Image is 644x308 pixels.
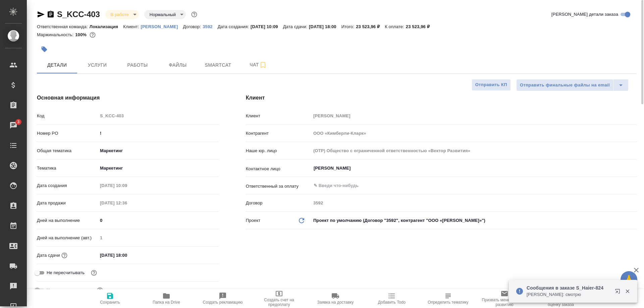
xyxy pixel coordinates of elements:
[475,81,507,89] span: Отправить КП
[41,61,73,69] span: Детали
[148,12,178,17] button: Нормальный
[307,289,364,308] button: Заявка на доставку
[378,300,406,305] span: Добавить Todo
[251,289,307,308] button: Создать счет на предоплату
[472,79,511,91] button: Отправить КП
[37,147,98,154] p: Общая тематика
[90,24,123,29] p: Локализация
[633,168,634,169] button: Open
[251,24,283,29] p: [DATE] 10:09
[138,289,195,308] button: Папка на Drive
[96,286,104,295] button: Выбери, если сб и вс нужно считать рабочими днями для выполнения заказа.
[98,198,156,208] input: Пустое поле
[190,10,199,19] button: Доп статусы указывают на важность/срочность заказа
[105,10,139,19] div: В работе
[246,94,637,102] h4: Клиент
[311,215,637,226] div: Проект по умолчанию (Договор "3592", контрагент "ООО «[PERSON_NAME]»")
[90,268,98,277] button: Включи, если не хочешь, чтобы указанная дата сдачи изменилась после переставления заказа в 'Подтв...
[633,185,634,186] button: Open
[202,61,234,69] span: Smartcat
[516,79,629,91] div: split button
[98,145,219,157] div: Маркетинг
[309,24,341,29] p: [DATE] 18:00
[203,23,217,29] a: 3592
[621,271,637,288] button: 🙏
[98,233,219,243] input: Пустое поле
[37,130,98,137] p: Номер PO
[246,130,311,137] p: Контрагент
[37,42,52,57] button: Добавить тэг
[141,24,183,29] p: [PERSON_NAME]
[313,182,612,190] input: ✎ Введи что-нибудь
[123,24,141,29] p: Клиент:
[520,81,610,89] span: Отправить финальные файлы на email
[47,287,91,294] span: Учитывать выходные
[37,235,98,241] p: Дней на выполнение (авт.)
[37,94,219,102] h4: Основная информация
[37,200,98,206] p: Дата продажи
[246,200,311,206] p: Договор
[476,289,533,308] button: Призвать менеджера по развитию
[98,111,219,121] input: Пустое поле
[98,128,219,138] input: ✎ Введи что-нибудь
[356,24,385,29] p: 23 523,96 ₽
[385,24,406,29] p: К оплате:
[527,285,610,291] p: Сообщения в заказе S_Haier-824
[218,24,251,29] p: Дата создания:
[621,288,634,294] button: Закрыть
[317,300,354,305] span: Заявка на доставку
[37,113,98,119] p: Код
[623,272,635,287] span: 🙏
[259,61,267,69] svg: Подписаться
[311,198,637,208] input: Пустое поле
[516,79,613,91] button: Отправить финальные файлы на email
[141,23,183,29] a: [PERSON_NAME]
[611,285,627,301] button: Открыть в новой вкладке
[420,289,476,308] button: Определить тематику
[98,163,219,174] div: Маркетинг
[13,119,23,125] span: 3
[98,250,156,260] input: ✎ Введи что-нибудь
[195,289,251,308] button: Создать рекламацию
[311,111,637,121] input: Пустое поле
[364,289,420,308] button: Добавить Todo
[162,61,194,69] span: Файлы
[183,24,203,29] p: Договор:
[37,217,98,224] p: Дней на выполнение
[246,217,261,224] p: Проект
[37,24,90,29] p: Ответственная команда:
[98,181,156,190] input: Пустое поле
[121,61,154,69] span: Работы
[406,24,435,29] p: 23 523,96 ₽
[88,30,97,39] button: 0.00 RUB;
[203,24,217,29] p: 3592
[37,252,60,259] p: Дата сдачи
[242,61,274,69] span: Чат
[480,298,529,307] span: Призвать менеджера по развитию
[2,117,25,134] a: 3
[100,300,120,305] span: Сохранить
[47,10,55,18] button: Скопировать ссылку
[144,10,186,19] div: В работе
[527,291,610,298] p: [PERSON_NAME]: смотрю
[428,300,468,305] span: Определить тематику
[109,12,131,17] button: В работе
[37,32,75,37] p: Маржинальность:
[47,269,85,276] span: Не пересчитывать
[551,11,618,18] span: [PERSON_NAME] детали заказа
[81,61,113,69] span: Услуги
[246,147,311,154] p: Наше юр. лицо
[153,300,180,305] span: Папка на Drive
[341,24,356,29] p: Итого:
[311,128,637,138] input: Пустое поле
[246,113,311,119] p: Клиент
[311,146,637,156] input: Пустое поле
[283,24,309,29] p: Дата сдачи:
[57,10,100,19] a: S_KCC-403
[75,32,88,37] p: 100%
[98,215,219,225] input: ✎ Введи что-нибудь
[246,166,311,172] p: Контактное лицо
[37,165,98,172] p: Тематика
[246,183,311,190] p: Ответственный за оплату
[255,298,303,307] span: Создать счет на предоплату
